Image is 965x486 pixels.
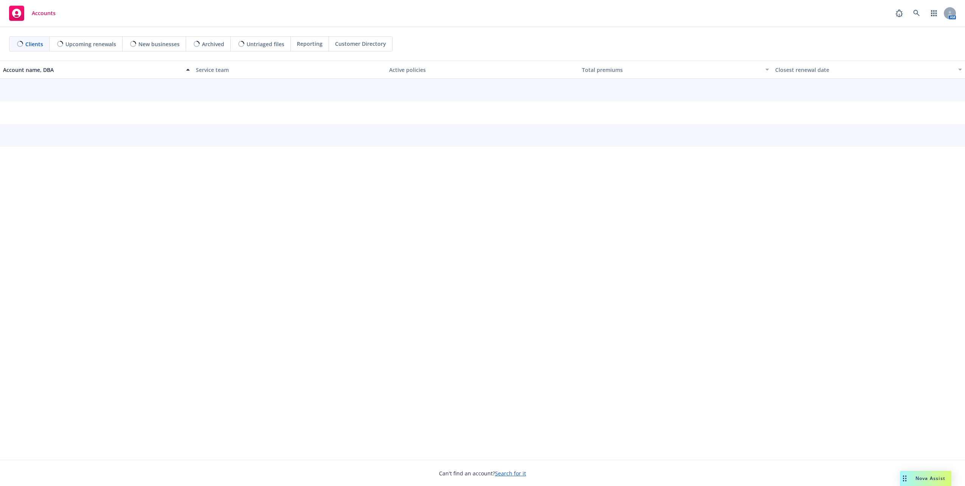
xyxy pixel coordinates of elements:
span: Accounts [32,10,56,16]
span: New businesses [138,40,180,48]
div: Active policies [389,66,576,74]
div: Total premiums [582,66,760,74]
a: Search for it [495,470,526,477]
span: Customer Directory [335,40,386,48]
span: Archived [202,40,224,48]
span: Reporting [297,40,323,48]
a: Report a Bug [892,6,907,21]
button: Closest renewal date [772,61,965,79]
span: Can't find an account? [439,469,526,477]
div: Closest renewal date [775,66,954,74]
a: Switch app [926,6,942,21]
div: Account name, DBA [3,66,182,74]
span: Nova Assist [915,475,945,481]
button: Service team [193,61,386,79]
a: Accounts [6,3,59,24]
div: Drag to move [900,471,909,486]
button: Nova Assist [900,471,951,486]
div: Service team [196,66,383,74]
span: Clients [25,40,43,48]
button: Active policies [386,61,579,79]
span: Upcoming renewals [65,40,116,48]
button: Total premiums [579,61,772,79]
span: Untriaged files [247,40,284,48]
a: Search [909,6,924,21]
